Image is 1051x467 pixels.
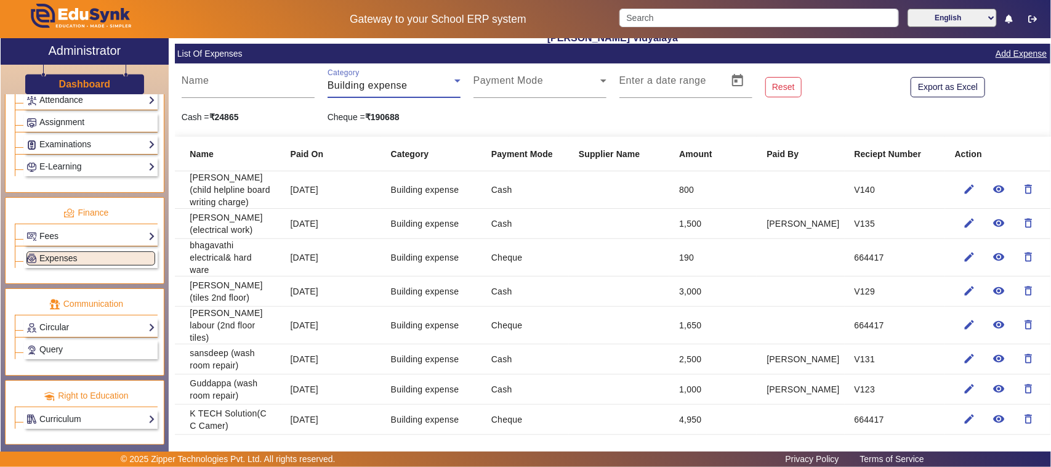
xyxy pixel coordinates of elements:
img: Payroll.png [27,254,36,263]
mat-cell: 4,950 [669,405,757,435]
mat-cell: 2,500 [669,344,757,375]
mat-icon: delete_outline [1023,217,1035,229]
mat-label: Name [182,75,209,86]
mat-cell: Cheque [481,239,569,277]
mat-cell: 664417 [845,435,945,465]
mat-cell: V123 [845,375,945,405]
mat-icon: remove_red_eye [993,251,1005,263]
mat-icon: delete_outline [1023,285,1035,297]
mat-icon: edit [964,352,976,365]
mat-cell: [PERSON_NAME] [757,344,844,375]
span: Assignment [39,117,84,127]
mat-cell: 3,000 [669,277,757,307]
a: Add Expense [994,46,1048,62]
mat-cell: [PERSON_NAME] [757,375,844,405]
mat-cell: Cash [481,209,569,239]
mat-cell: Building expense [381,405,481,435]
p: Right to Education [15,389,158,402]
mat-icon: delete_outline [1023,319,1035,331]
mat-cell: Building expense [381,171,481,209]
mat-cell: K TECH Solution(C C Camer) [175,405,280,435]
mat-cell: Building expense [381,239,481,277]
b: Amount [679,147,712,161]
a: Privacy Policy [779,451,845,467]
button: Reset [765,77,802,98]
input: Start Date [619,78,666,93]
mat-cell: V131 [845,344,945,375]
mat-cell: 190 [669,239,757,277]
mat-cell: Building expense [381,344,481,375]
mat-cell: Cheque [481,307,569,344]
mat-icon: remove_red_eye [993,383,1005,395]
mat-cell: 1,000 [669,375,757,405]
img: finance.png [63,208,74,219]
p: © 2025 Zipper Technologies Pvt. Ltd. All rights reserved. [121,453,336,466]
mat-cell: [PERSON_NAME] (electrical work) [175,209,280,239]
input: Search [619,9,898,27]
a: Query [26,343,155,357]
h3: Dashboard [59,78,111,90]
p: Communication [15,298,158,311]
mat-cell: V135 [845,209,945,239]
mat-cell: 800 [669,171,757,209]
mat-icon: edit [964,413,976,425]
button: Export as Excel [911,77,985,98]
mat-cell: Building expense [381,209,481,239]
span: Expenses [39,253,77,263]
mat-cell: [PERSON_NAME] (tiles 2nd floor) [175,277,280,307]
h5: Gateway to your School ERP system [270,13,606,26]
p: Finance [15,206,158,219]
strong: ₹190688 [365,112,400,122]
b: Payment Mode [491,147,553,161]
b: Paid On [291,147,324,161]
mat-cell: [DATE] [281,209,381,239]
mat-icon: delete_outline [1023,352,1035,365]
mat-cell: Cash [481,277,569,307]
b: Category [391,147,429,161]
mat-cell: [PERSON_NAME] (child helpline board writing charge) [175,171,280,209]
mat-cell: [DATE] [281,435,381,465]
mat-card-header: List Of Expenses [175,44,1050,63]
mat-icon: edit [964,251,976,263]
h2: [PERSON_NAME] Vidyalaya [175,32,1050,44]
button: Open calendar [723,66,752,95]
mat-icon: remove_red_eye [993,183,1005,195]
mat-cell: 2,000 [669,435,757,465]
mat-cell: [PERSON_NAME] labour (2nd floor tiles) [175,307,280,344]
mat-label: Payment Mode [473,75,544,86]
mat-cell: 664417 [845,307,945,344]
strong: ₹24865 [209,112,239,122]
a: Administrator [1,38,169,65]
mat-cell: 664417 [845,239,945,277]
mat-icon: delete_outline [1023,251,1035,263]
mat-icon: remove_red_eye [993,319,1005,331]
mat-icon: edit [964,319,976,331]
mat-icon: edit [964,183,976,195]
span: Query [39,344,63,354]
mat-cell: Cash [481,375,569,405]
mat-cell: V129 [845,277,945,307]
div: Cash = [175,111,321,124]
a: Expenses [26,251,155,266]
mat-label: Enter a date range [619,75,707,86]
img: Support-tickets.png [27,346,36,355]
img: rte.png [44,391,55,402]
mat-cell: [DATE] [281,171,381,209]
mat-cell: Building expense [381,435,481,465]
mat-cell: Cheque [481,405,569,435]
mat-cell: 664417 [845,405,945,435]
mat-cell: [DATE] [281,277,381,307]
b: Action [955,147,982,161]
mat-icon: remove_red_eye [993,352,1005,365]
mat-cell: V140 [845,171,945,209]
b: Reciept Number [855,147,922,161]
mat-cell: [DATE] [281,307,381,344]
mat-cell: Guddappa (wash room repair) [175,375,280,405]
b: Supplier Name [579,147,640,161]
mat-cell: 1,500 [669,209,757,239]
input: End Date [677,78,720,93]
b: Name [190,147,214,161]
mat-cell: Building expense [381,375,481,405]
mat-label: Category [328,69,360,77]
b: Paid By [767,147,799,161]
